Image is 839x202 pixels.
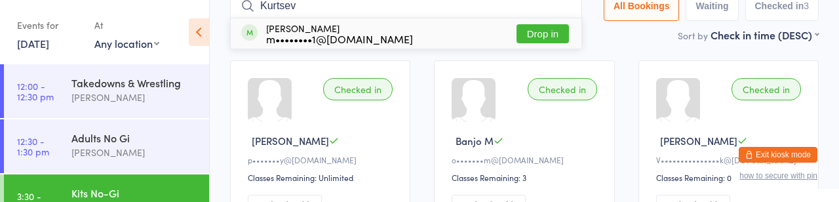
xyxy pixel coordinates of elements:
a: 12:30 -1:30 pmAdults No Gi[PERSON_NAME] [4,119,209,173]
div: At [94,14,159,36]
button: Exit kiosk mode [739,147,817,163]
div: Any location [94,36,159,51]
div: Takedowns & Wrestling [71,75,198,90]
div: Events for [17,14,81,36]
span: [PERSON_NAME] [252,134,329,148]
div: [PERSON_NAME] [71,90,198,105]
button: Drop in [517,24,569,43]
div: Checked in [732,78,801,100]
div: m••••••••1@[DOMAIN_NAME] [266,33,413,44]
time: 12:00 - 12:30 pm [17,81,54,102]
div: Checked in [528,78,597,100]
div: o•••••••m@[DOMAIN_NAME] [452,154,600,165]
a: 12:00 -12:30 pmTakedowns & Wrestling[PERSON_NAME] [4,64,209,118]
div: Adults No Gi [71,131,198,145]
div: Classes Remaining: 0 [656,172,805,183]
div: 3 [804,1,809,11]
span: [PERSON_NAME] [660,134,737,148]
div: Classes Remaining: 3 [452,172,600,183]
time: 12:30 - 1:30 pm [17,136,49,157]
a: [DATE] [17,36,49,51]
div: Check in time (DESC) [711,28,819,42]
span: Banjo M [456,134,494,148]
div: Checked in [323,78,393,100]
div: Classes Remaining: Unlimited [248,172,397,183]
div: Kits No-Gi [71,186,198,200]
label: Sort by [678,29,708,42]
div: [PERSON_NAME] [71,145,198,160]
div: [PERSON_NAME] [266,23,413,44]
div: V•••••••••••••••k@[DOMAIN_NAME] [656,154,805,165]
div: p•••••••y@[DOMAIN_NAME] [248,154,397,165]
button: how to secure with pin [739,171,817,180]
